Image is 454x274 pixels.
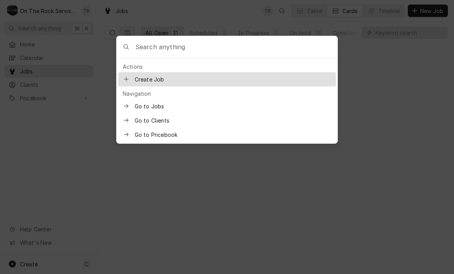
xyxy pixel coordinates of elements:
div: Actions [118,61,336,72]
span: Go to Pricebook [135,131,331,139]
span: Go to Jobs [135,102,331,110]
div: Suggestions [118,61,336,142]
div: Navigation [118,88,336,99]
span: Go to Clients [135,116,331,125]
span: Create Job [135,75,331,83]
div: Global Command Menu [116,36,338,144]
input: Search anything [135,36,337,58]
